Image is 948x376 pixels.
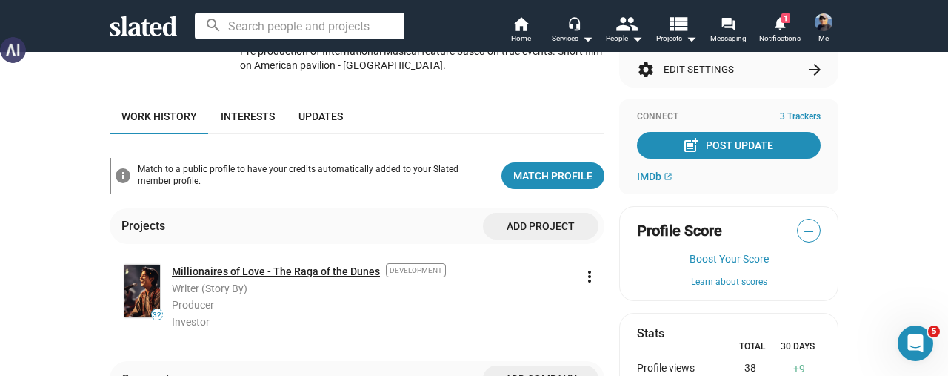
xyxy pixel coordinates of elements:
button: Post Update [637,132,821,159]
span: Me [818,30,829,47]
div: Did this answer your question? [18,208,492,224]
a: IMDb [637,171,672,182]
div: 9 [778,362,821,376]
span: 3 Trackers [780,111,821,123]
mat-icon: arrow_forward [806,61,824,79]
span: smiley reaction [274,222,313,252]
a: Updates [287,99,355,134]
span: Writer (Story By) [172,283,247,294]
span: 32 [152,311,162,320]
div: Post Update [685,132,773,159]
span: Notifications [759,30,801,47]
div: Connect [637,111,821,123]
img: Poster: Millionaires of Love - The Raga of the Dunes [124,265,160,317]
span: 😃 [282,222,304,252]
span: Investor [172,316,210,328]
span: Development [386,263,446,277]
mat-icon: more_vert [581,268,598,286]
span: Interests [221,111,275,122]
a: Interests [209,99,287,134]
div: Profile views [637,362,721,376]
a: Work history [110,99,209,134]
a: Millionaires of Love - The Raga of the Dunes [172,265,380,279]
button: Services [547,15,598,47]
div: Total [729,341,775,353]
button: People [598,15,650,47]
button: Mukesh 'Divyang' ParikhMe [806,10,841,49]
mat-icon: post_add [682,136,700,154]
span: IMDb [637,171,661,182]
span: — [798,222,820,241]
mat-card-title: Stats [637,326,664,341]
mat-icon: arrow_drop_down [682,30,700,47]
img: Mukesh 'Divyang' Parikh [815,13,832,31]
mat-icon: info [114,167,132,185]
span: Producer [172,299,214,311]
a: Home [495,15,547,47]
mat-icon: open_in_new [664,172,672,181]
div: Close [473,6,500,33]
span: 1 [781,13,790,23]
span: 😐 [244,222,265,252]
iframe: Intercom live chat [898,326,933,361]
span: 5 [928,326,940,337]
mat-icon: settings [637,61,655,79]
span: Messaging [710,30,747,47]
span: Profile Score [637,221,722,241]
mat-icon: headset_mic [567,16,581,30]
div: Services [552,30,593,47]
mat-icon: forum [721,16,735,30]
button: Learn about scores [637,277,821,288]
mat-icon: notifications [772,16,787,30]
button: Projects [650,15,702,47]
span: disappointed reaction [197,222,236,252]
mat-icon: arrow_drop_down [578,30,596,47]
div: Match to a public profile to have your credits automatically added to your Slated member profile. [138,164,490,188]
span: Updates [298,111,343,122]
span: Home [511,30,531,47]
mat-icon: view_list [667,13,689,34]
mat-icon: arrow_drop_down [628,30,646,47]
div: People [606,30,643,47]
button: go back [10,6,38,34]
span: Work history [121,111,197,122]
span: neutral face reaction [236,222,274,252]
span: 😞 [205,222,227,252]
button: Edit Settings [637,52,821,88]
div: 30 Days [775,341,821,353]
span: Match Profile [513,162,592,189]
div: 38 [721,362,778,376]
span: Add project [495,213,587,240]
button: Collapse window [445,6,473,34]
mat-icon: people [615,13,637,34]
div: Projects [121,218,171,234]
a: Open in help center [196,271,314,283]
button: Add project [483,213,598,240]
button: Match profile [501,162,604,189]
a: 1Notifications [754,15,806,47]
mat-icon: home [512,15,530,33]
span: Projects [656,30,697,47]
input: Search people and projects [195,13,404,39]
button: Boost Your Score [637,253,821,265]
span: + [793,363,799,375]
a: Messaging [702,15,754,47]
